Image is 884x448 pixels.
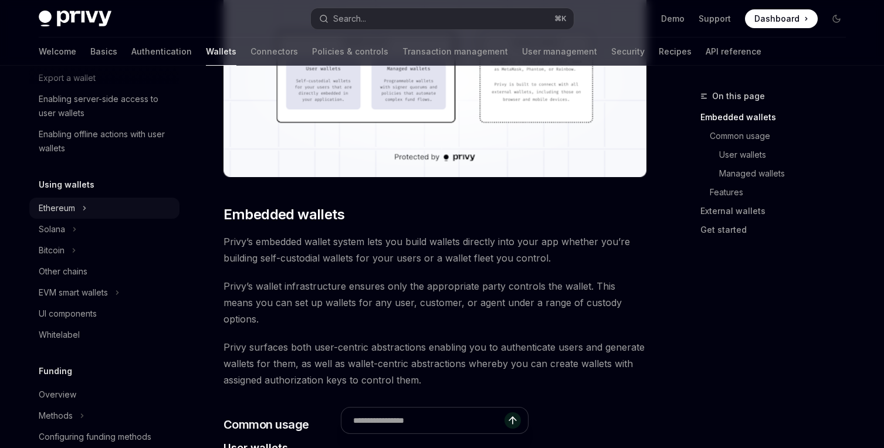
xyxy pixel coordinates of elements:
[39,127,172,155] div: Enabling offline actions with user wallets
[661,13,685,25] a: Demo
[700,220,855,239] a: Get started
[39,430,151,444] div: Configuring funding methods
[554,14,567,23] span: ⌘ K
[39,286,108,300] div: EVM smart wallets
[745,9,818,28] a: Dashboard
[29,89,179,124] a: Enabling server-side access to user wallets
[29,405,179,426] button: Toggle Methods section
[39,178,94,192] h5: Using wallets
[333,12,366,26] div: Search...
[29,384,179,405] a: Overview
[29,219,179,240] button: Toggle Solana section
[206,38,236,66] a: Wallets
[754,13,800,25] span: Dashboard
[522,38,597,66] a: User management
[700,202,855,220] a: External wallets
[39,201,75,215] div: Ethereum
[353,408,504,433] input: Ask a question...
[29,124,179,159] a: Enabling offline actions with user wallets
[700,183,855,202] a: Features
[29,240,179,261] button: Toggle Bitcoin section
[29,426,179,447] a: Configuring funding methods
[39,388,76,402] div: Overview
[39,409,73,423] div: Methods
[39,328,80,342] div: Whitelabel
[223,205,344,224] span: Embedded wallets
[223,278,646,327] span: Privy’s wallet infrastructure ensures only the appropriate party controls the wallet. This means ...
[611,38,645,66] a: Security
[29,324,179,345] a: Whitelabel
[29,261,179,282] a: Other chains
[39,92,172,120] div: Enabling server-side access to user wallets
[712,89,765,103] span: On this page
[402,38,508,66] a: Transaction management
[312,38,388,66] a: Policies & controls
[311,8,574,29] button: Open search
[223,339,646,388] span: Privy surfaces both user-centric abstractions enabling you to authenticate users and generate wal...
[827,9,846,28] button: Toggle dark mode
[250,38,298,66] a: Connectors
[39,264,87,279] div: Other chains
[29,303,179,324] a: UI components
[659,38,692,66] a: Recipes
[223,233,646,266] span: Privy’s embedded wallet system lets you build wallets directly into your app whether you’re build...
[90,38,117,66] a: Basics
[39,307,97,321] div: UI components
[39,364,72,378] h5: Funding
[29,282,179,303] button: Toggle EVM smart wallets section
[29,198,179,219] button: Toggle Ethereum section
[700,145,855,164] a: User wallets
[700,127,855,145] a: Common usage
[39,11,111,27] img: dark logo
[39,243,65,257] div: Bitcoin
[504,412,521,429] button: Send message
[39,222,65,236] div: Solana
[706,38,761,66] a: API reference
[700,108,855,127] a: Embedded wallets
[699,13,731,25] a: Support
[131,38,192,66] a: Authentication
[700,164,855,183] a: Managed wallets
[39,38,76,66] a: Welcome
